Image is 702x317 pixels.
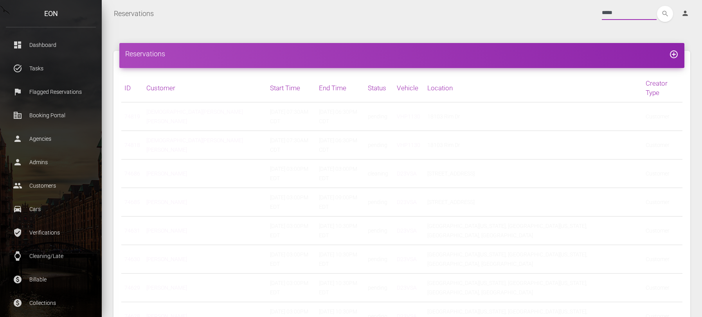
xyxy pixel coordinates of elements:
[316,274,365,302] td: [DATE] 10:30PM EDT
[124,199,140,205] a: 74685
[12,156,90,168] p: Admins
[397,256,417,262] a: D23VSA
[6,82,96,102] a: flag Flagged Reservations
[124,256,140,262] a: 74630
[6,176,96,195] a: people Customers
[6,223,96,242] a: verified_user Verifications
[397,227,417,234] a: D23VSA
[125,49,679,59] h4: Reservations
[124,170,140,177] a: 74686
[12,109,90,121] p: Booking Portal
[12,227,90,238] p: Verifications
[365,102,394,131] td: pending
[316,131,365,159] td: [DATE] 06:30PM CDT
[643,102,682,131] td: Customer
[643,188,682,217] td: Customer
[365,188,394,217] td: pending
[114,4,154,23] a: Reservations
[316,159,365,188] td: [DATE] 03:00PM EDT
[267,102,316,131] td: [DATE] 07:30AM CDT
[316,188,365,217] td: [DATE] 09:00PM EDT
[669,50,679,58] a: add_circle_outline
[146,170,187,177] a: [PERSON_NAME]
[267,274,316,302] td: [DATE] 03:00PM EDT
[12,86,90,98] p: Flagged Reservations
[365,217,394,245] td: pending
[397,142,420,148] a: VHP1130
[124,285,140,291] a: 74629
[681,9,689,17] i: person
[6,152,96,172] a: person Admins
[6,106,96,125] a: corporate_fare Booking Portal
[675,6,696,21] a: person
[267,159,316,188] td: [DATE] 03:00PM EDT
[643,159,682,188] td: Customer
[6,59,96,78] a: task_alt Tasks
[397,113,420,120] a: VHP1130
[146,109,243,124] a: [DEMOGRAPHIC_DATA][PERSON_NAME] [PERSON_NAME]
[316,102,365,131] td: [DATE] 06:30PM CDT
[365,74,394,102] th: Status
[643,274,682,302] td: Customer
[643,245,682,274] td: Customer
[143,74,267,102] th: Customer
[12,180,90,192] p: Customers
[12,250,90,262] p: Cleaning/Late
[267,188,316,217] td: [DATE] 03:00PM EDT
[124,142,140,148] a: 74818
[316,74,365,102] th: End Time
[397,199,417,205] a: D23VSA
[146,256,187,262] a: [PERSON_NAME]
[643,74,682,102] th: Creator Type
[316,245,365,274] td: [DATE] 10:30PM EDT
[397,170,417,177] a: D23VSA
[124,227,140,234] a: 74631
[365,159,394,188] td: cleaning
[12,39,90,51] p: Dashboard
[146,199,187,205] a: [PERSON_NAME]
[6,270,96,289] a: paid Billable
[12,203,90,215] p: Cars
[6,199,96,219] a: drive_eta Cars
[424,131,643,159] td: 18103 Rim Dr
[365,274,394,302] td: pending
[146,137,243,153] a: [DEMOGRAPHIC_DATA][PERSON_NAME] [PERSON_NAME]
[267,217,316,245] td: [DATE] 03:00PM EDT
[424,159,643,188] td: [STREET_ADDRESS]
[316,217,365,245] td: [DATE] 10:30PM EDT
[643,217,682,245] td: Customer
[365,245,394,274] td: pending
[12,133,90,145] p: Agencies
[394,74,424,102] th: Vehicle
[6,293,96,313] a: paid Collections
[146,285,187,291] a: [PERSON_NAME]
[12,297,90,309] p: Collections
[424,274,643,302] td: [GEOGRAPHIC_DATA][US_STATE], [GEOGRAPHIC_DATA][US_STATE], [GEOGRAPHIC_DATA], [GEOGRAPHIC_DATA]
[124,113,140,120] a: 74819
[12,274,90,285] p: Billable
[424,188,643,217] td: [STREET_ADDRESS]
[267,131,316,159] td: [DATE] 07:30AM CDT
[121,74,143,102] th: ID
[146,227,187,234] a: [PERSON_NAME]
[424,217,643,245] td: [GEOGRAPHIC_DATA][US_STATE], [GEOGRAPHIC_DATA][US_STATE], [GEOGRAPHIC_DATA], [GEOGRAPHIC_DATA]
[397,285,417,291] a: D23VSA
[424,102,643,131] td: 18103 Rim Dr
[6,246,96,266] a: watch Cleaning/Late
[669,50,679,59] i: add_circle_outline
[6,129,96,149] a: person Agencies
[657,6,673,22] button: search
[424,74,643,102] th: Location
[365,131,394,159] td: pending
[424,245,643,274] td: [GEOGRAPHIC_DATA][US_STATE], [GEOGRAPHIC_DATA][US_STATE], [GEOGRAPHIC_DATA], [GEOGRAPHIC_DATA]
[267,245,316,274] td: [DATE] 03:00PM EDT
[643,131,682,159] td: Customer
[12,63,90,74] p: Tasks
[267,74,316,102] th: Start Time
[6,35,96,55] a: dashboard Dashboard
